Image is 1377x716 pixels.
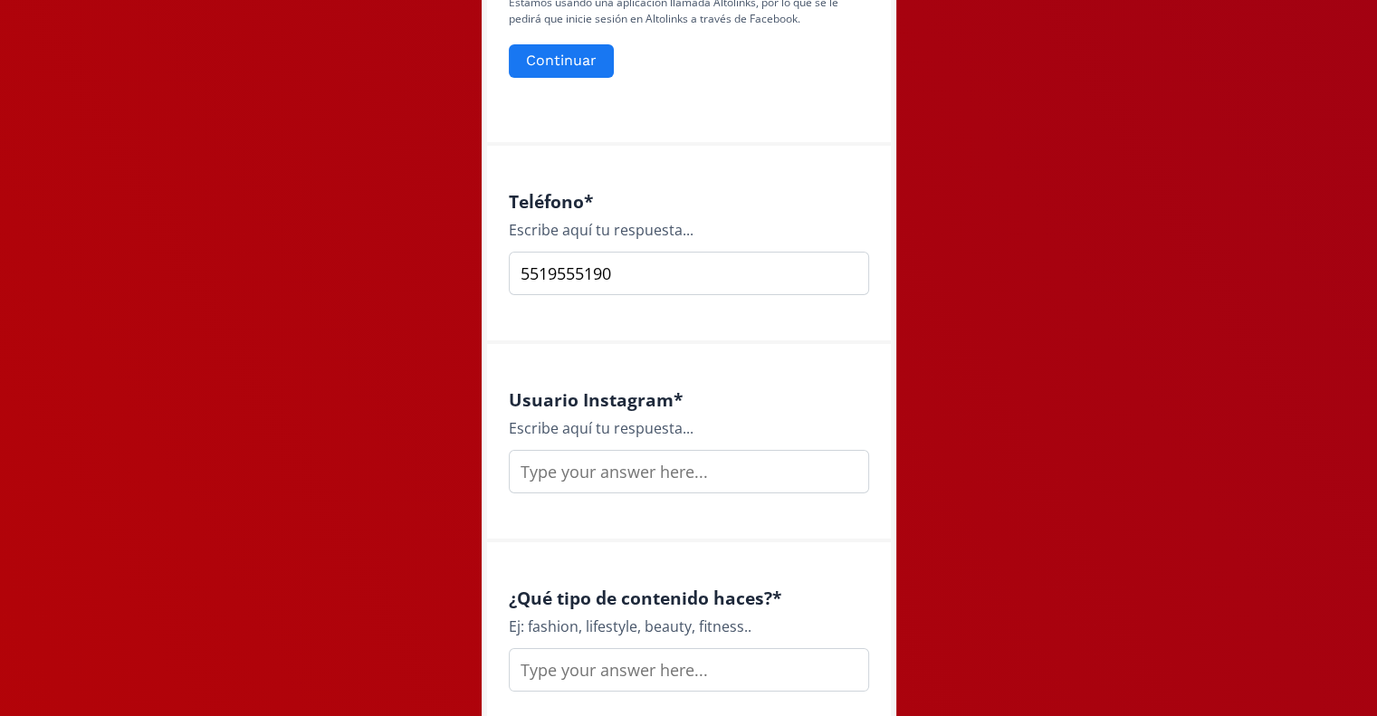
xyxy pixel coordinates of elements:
[509,616,869,637] div: Ej: fashion, lifestyle, beauty, fitness..
[509,450,869,493] input: Type your answer here...
[509,587,869,608] h4: ¿Qué tipo de contenido haces? *
[509,389,869,410] h4: Usuario Instagram *
[509,417,869,439] div: Escribe aquí tu respuesta...
[509,191,869,212] h4: Teléfono *
[509,252,869,295] input: Type your answer here...
[509,44,614,78] button: Continuar
[509,219,869,241] div: Escribe aquí tu respuesta...
[509,648,869,692] input: Type your answer here...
